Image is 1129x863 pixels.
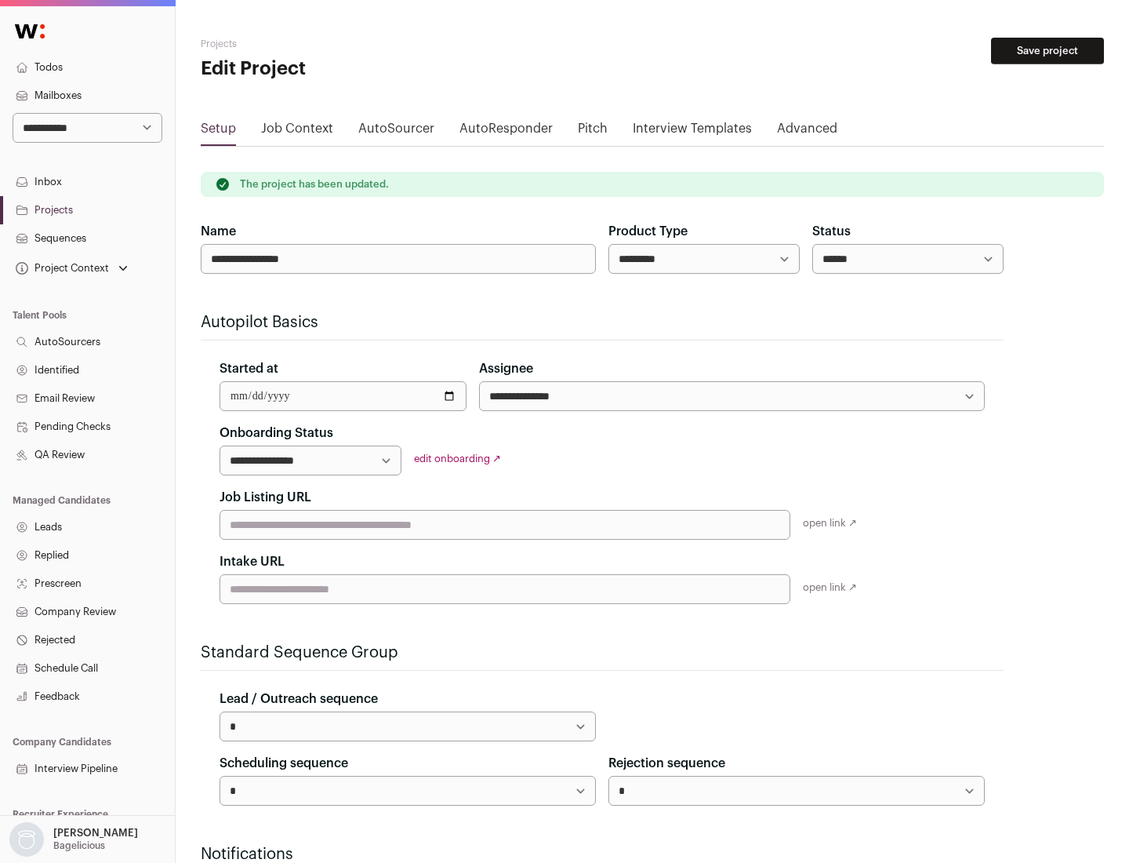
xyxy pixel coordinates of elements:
button: Open dropdown [13,257,131,279]
label: Onboarding Status [220,424,333,442]
button: Open dropdown [6,822,141,857]
a: Job Context [261,119,333,144]
label: Intake URL [220,552,285,571]
a: Pitch [578,119,608,144]
a: edit onboarding ↗ [414,453,501,464]
h2: Projects [201,38,502,50]
a: Interview Templates [633,119,752,144]
img: nopic.png [9,822,44,857]
label: Job Listing URL [220,488,311,507]
label: Scheduling sequence [220,754,348,773]
h1: Edit Project [201,56,502,82]
a: Setup [201,119,236,144]
label: Rejection sequence [608,754,725,773]
button: Save project [991,38,1104,64]
label: Status [812,222,851,241]
p: Bagelicious [53,839,105,852]
label: Product Type [608,222,688,241]
a: AutoSourcer [358,119,434,144]
p: The project has been updated. [240,178,389,191]
h2: Standard Sequence Group [201,642,1004,664]
h2: Autopilot Basics [201,311,1004,333]
img: Wellfound [6,16,53,47]
a: AutoResponder [459,119,553,144]
a: Advanced [777,119,837,144]
label: Lead / Outreach sequence [220,690,378,708]
div: Project Context [13,262,109,275]
label: Name [201,222,236,241]
p: [PERSON_NAME] [53,827,138,839]
label: Assignee [479,359,533,378]
label: Started at [220,359,278,378]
